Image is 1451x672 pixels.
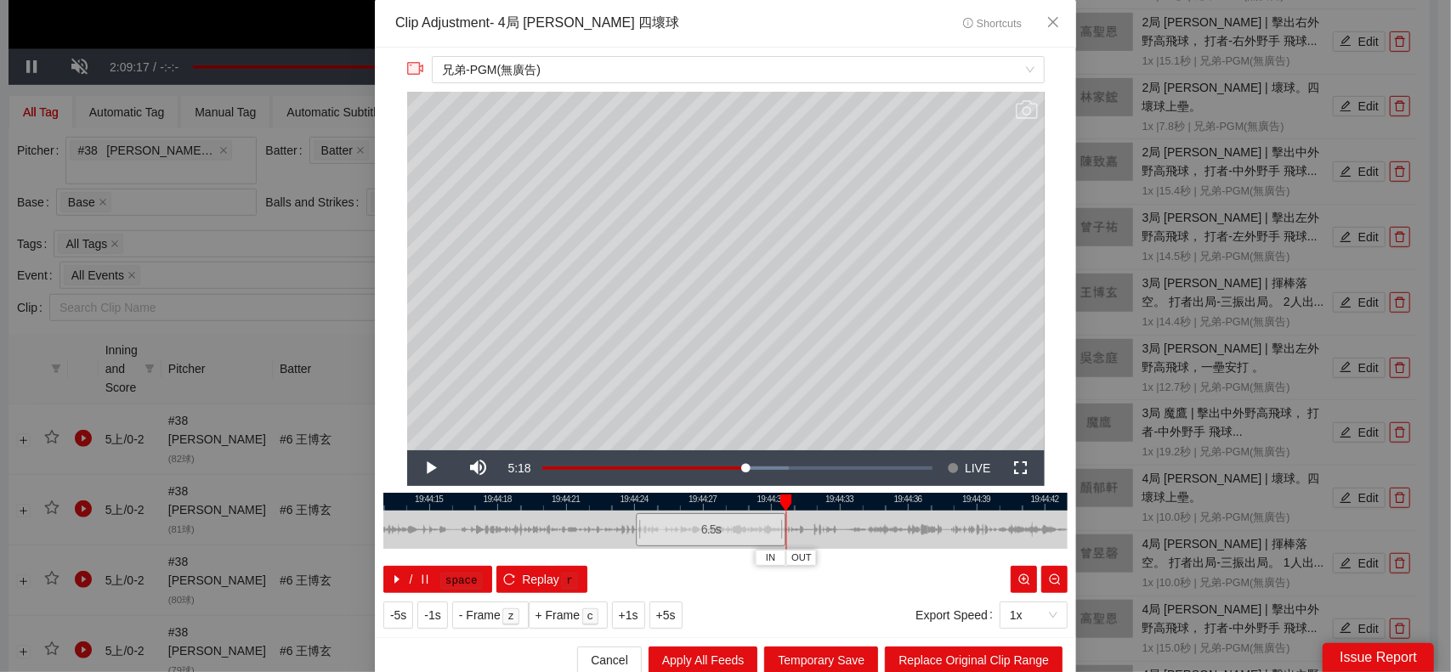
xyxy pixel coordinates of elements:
span: pause [419,573,431,587]
button: Mute [455,450,502,486]
span: +1s [619,606,638,624]
span: - Frame [459,606,501,624]
span: Replay [522,570,559,589]
button: Fullscreen [997,450,1045,486]
kbd: z [502,608,519,625]
span: Apply All Feeds [662,651,745,669]
span: LIVE [965,450,990,486]
kbd: c [582,608,599,625]
button: zoom-in [1011,566,1037,593]
span: zoom-out [1049,573,1061,587]
span: video-camera [407,60,424,77]
span: Cancel [591,651,628,669]
span: zoom-in [1018,573,1030,587]
kbd: space [440,573,483,590]
span: OUT [791,551,812,566]
span: 5:18 [508,461,531,475]
kbd: r [561,573,578,590]
span: / [410,570,413,589]
span: -1s [424,606,440,624]
span: 1x [1010,602,1057,628]
label: Export Speed [915,601,1000,629]
button: -5s [383,601,413,629]
span: caret-right [391,573,403,587]
span: close [1046,15,1060,29]
button: Seek to live, currently behind live [941,450,996,486]
button: +5s [649,601,683,629]
button: IN [756,550,786,566]
button: Play [407,450,455,486]
span: Replace Original Clip Range [898,651,1049,669]
div: 6.5 s [636,513,785,546]
div: Video Player [407,92,1045,450]
button: OUT [786,550,817,566]
span: -5s [390,606,406,624]
button: + Framec [529,601,608,629]
span: 兄弟-PGM(無廣告) [442,57,1034,82]
span: info-circle [963,18,974,29]
div: Clip Adjustment - 4局 [PERSON_NAME] 四壞球 [395,14,679,33]
span: reload [503,573,515,587]
button: -1s [417,601,447,629]
button: +1s [612,601,645,629]
button: caret-right/pausespace [383,566,492,593]
div: Progress Bar [542,466,933,470]
button: reloadReplayr [496,566,587,593]
span: IN [766,551,775,566]
span: +5s [656,606,676,624]
button: - Framez [452,601,529,629]
span: Shortcuts [963,18,1022,30]
button: zoom-out [1041,566,1068,593]
span: Temporary Save [778,651,864,669]
span: + Frame [536,606,581,624]
div: Issue Report [1323,643,1434,672]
